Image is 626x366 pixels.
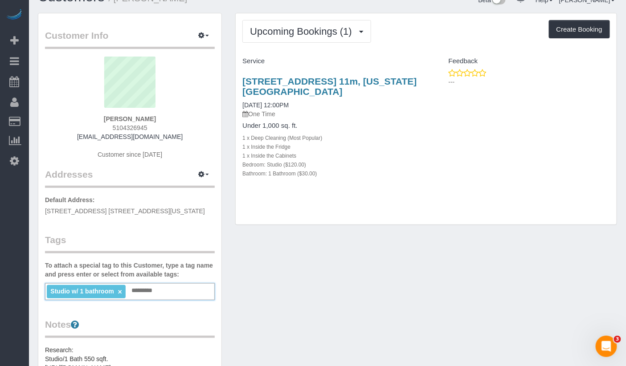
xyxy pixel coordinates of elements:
a: × [118,288,122,296]
p: --- [449,77,610,86]
button: Create Booking [549,20,610,39]
a: [EMAIL_ADDRESS][DOMAIN_NAME] [77,133,183,140]
a: [STREET_ADDRESS] 11m, [US_STATE][GEOGRAPHIC_DATA] [242,76,417,97]
small: 1 x Deep Cleaning (Most Popular) [242,135,322,141]
small: 1 x Inside the Fridge [242,144,290,150]
small: 1 x Inside the Cabinets [242,153,296,159]
span: [STREET_ADDRESS] [STREET_ADDRESS][US_STATE] [45,207,205,215]
a: [DATE] 12:00PM [242,102,289,109]
small: Bathroom: 1 Bathroom ($30.00) [242,171,317,177]
button: Upcoming Bookings (1) [242,20,371,43]
span: Customer since [DATE] [98,151,162,158]
legend: Tags [45,233,215,253]
h4: Service [242,57,419,65]
span: 5104326945 [113,124,147,131]
label: To attach a special tag to this Customer, type a tag name and press enter or select from availabl... [45,261,215,279]
span: Studio w/ 1 bathroom [50,288,114,295]
small: Bedroom: Studio ($120.00) [242,162,306,168]
h4: Feedback [433,57,610,65]
span: 3 [614,336,621,343]
legend: Notes [45,318,215,338]
label: Default Address: [45,195,95,204]
p: One Time [242,110,419,118]
img: Automaid Logo [5,9,23,21]
h4: Under 1,000 sq. ft. [242,122,419,130]
strong: [PERSON_NAME] [104,115,156,122]
iframe: Intercom live chat [596,336,617,357]
legend: Customer Info [45,29,215,49]
span: Upcoming Bookings (1) [250,26,356,37]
